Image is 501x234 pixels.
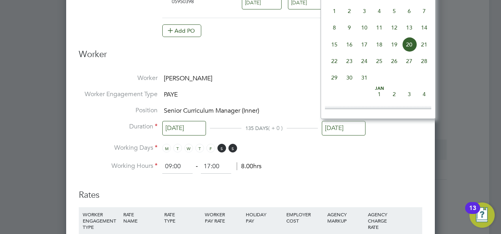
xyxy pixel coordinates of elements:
span: 11 [417,103,432,118]
span: 4 [417,87,432,102]
span: F [206,144,215,152]
label: Position [79,106,158,115]
h3: Worker [79,49,422,67]
span: 22 [327,54,342,69]
span: 9 [342,20,357,35]
span: 20 [402,37,417,52]
label: Worker Engagement Type [79,90,158,98]
div: HOLIDAY PAY [244,207,284,228]
span: S [228,144,237,152]
div: RATE NAME [121,207,162,228]
div: RATE TYPE [162,207,203,228]
span: 12 [387,20,402,35]
span: 19 [387,37,402,52]
input: Select one [322,121,366,136]
label: Working Days [79,144,158,152]
div: AGENCY MARKUP [325,207,366,228]
input: 17:00 [201,160,231,174]
span: 11 [372,20,387,35]
span: 30 [342,70,357,85]
span: S [217,144,226,152]
span: T [173,144,182,152]
span: 8 [327,20,342,35]
span: 5 [387,4,402,19]
label: Duration [79,123,158,131]
button: Open Resource Center, 13 new notifications [469,202,495,228]
span: 26 [387,54,402,69]
span: 3 [357,4,372,19]
span: 25 [372,54,387,69]
span: T [195,144,204,152]
div: WORKER PAY RATE [203,207,243,228]
span: 6 [402,4,417,19]
span: 4 [372,4,387,19]
span: 8 [372,103,387,118]
span: 14 [417,20,432,35]
span: 21 [417,37,432,52]
span: 10 [357,20,372,35]
span: 9 [387,103,402,118]
span: M [162,144,171,152]
label: Working Hours [79,162,158,170]
span: 24 [357,54,372,69]
div: EMPLOYER COST [284,207,325,228]
span: 7 [417,4,432,19]
span: 28 [417,54,432,69]
span: [PERSON_NAME] [164,74,212,82]
span: 10 [402,103,417,118]
span: ‐ [194,162,199,170]
span: 18 [372,37,387,52]
span: 31 [357,70,372,85]
span: 2 [342,4,357,19]
input: 08:00 [162,160,193,174]
span: 29 [327,70,342,85]
span: 6 [342,103,357,118]
span: 8.00hrs [237,162,262,170]
span: 1 [372,87,387,102]
span: Senior Curriculum Manager (Inner) [164,107,259,115]
span: 13 [402,20,417,35]
div: WORKER ENGAGEMENT TYPE [81,207,121,234]
span: PAYE [164,91,178,98]
input: Select one [162,121,206,136]
span: 3 [402,87,417,102]
div: AGENCY CHARGE RATE [366,207,393,234]
span: 17 [357,37,372,52]
div: 13 [469,208,476,218]
span: 7 [357,103,372,118]
span: 15 [327,37,342,52]
span: Jan [372,87,387,91]
span: 27 [402,54,417,69]
span: 135 DAYS [245,125,268,132]
label: Worker [79,74,158,82]
span: ( + 0 ) [268,124,283,132]
span: 16 [342,37,357,52]
span: W [184,144,193,152]
button: Add PO [162,24,201,37]
span: 2 [387,87,402,102]
span: 23 [342,54,357,69]
span: 5 [327,103,342,118]
h3: Rates [79,182,422,201]
span: 1 [327,4,342,19]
